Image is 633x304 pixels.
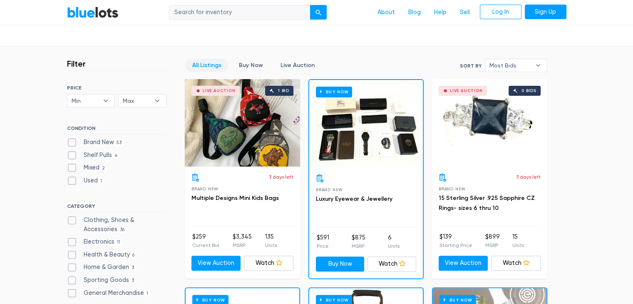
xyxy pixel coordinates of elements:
h6: CONDITION [67,125,166,135]
label: Clothing, Shoes & Accessories [67,216,166,234]
b: ▾ [97,95,114,107]
span: 3 [129,265,137,272]
div: 1 bid [278,89,289,93]
a: Buy Now [309,80,423,167]
li: $899 [485,232,499,249]
a: Watch [367,257,416,272]
div: 0 bids [521,89,536,93]
p: Starting Price [439,242,472,249]
h6: CATEGORY [67,203,166,212]
span: 1 [98,178,105,184]
a: Sell [453,5,477,20]
a: Buy Now [316,257,365,272]
a: Live Auction 1 bid [185,79,300,167]
a: BlueLots [67,6,119,18]
a: Live Auction [273,59,322,72]
li: 135 [265,232,277,249]
a: All Listings [185,59,228,72]
a: Luxury Eyewear & Jewellery [316,195,392,202]
a: Watch [491,256,541,271]
span: 4 [112,152,121,159]
p: Units [388,242,400,250]
a: Blog [402,5,427,20]
label: Used [67,176,105,185]
p: 3 days left [516,173,541,181]
label: General Merchandise [67,289,151,298]
span: Most Bids [489,59,531,72]
a: Multiple Designs Mini Kids Bags [191,194,279,202]
label: Shelf Pulls [67,151,121,160]
span: Brand New [191,187,218,191]
label: Health & Beauty [67,250,137,259]
a: View Auction [191,256,241,271]
a: View Auction [439,256,488,271]
li: 6 [388,233,400,250]
span: 6 [130,252,137,259]
p: MSRP [485,242,499,249]
input: Search for inventory [169,5,310,20]
p: 3 days left [269,173,293,181]
p: Current Bid [192,242,219,249]
b: ▾ [529,59,547,72]
label: Sort By [460,62,482,70]
li: $259 [192,232,219,249]
span: Min [72,95,99,107]
li: 15 [512,232,524,249]
li: $139 [439,232,472,249]
h6: Buy Now [316,87,352,97]
div: Live Auction [450,89,483,93]
span: Brand New [439,187,466,191]
p: MSRP [233,242,252,249]
label: Sporting Goods [67,276,137,285]
span: 53 [114,140,124,146]
li: $875 [352,233,365,250]
label: Electronics [67,237,123,247]
p: Price [317,242,329,250]
li: $3,345 [233,232,252,249]
a: Live Auction 0 bids [432,79,547,167]
a: Watch [244,256,293,271]
b: ▾ [149,95,166,107]
a: Sign Up [525,5,566,20]
a: Log In [480,5,521,20]
h3: Filter [67,59,86,69]
a: About [371,5,402,20]
a: 15 Sterling Silver .925 Sapphire CZ Rings- sizes 6 thru 10 [439,194,535,212]
h6: PRICE [67,85,166,91]
span: 3 [129,277,137,284]
a: Help [427,5,453,20]
span: 1 [144,290,151,297]
span: 11 [114,239,123,246]
span: Max [123,95,150,107]
label: Brand New [67,138,124,147]
span: Brand New [316,187,343,192]
span: 2 [99,165,108,172]
li: $591 [317,233,329,250]
div: Live Auction [203,89,236,93]
p: Units [265,242,277,249]
p: Units [512,242,524,249]
a: Buy Now [232,59,270,72]
p: MSRP [352,242,365,250]
label: Mixed [67,163,108,172]
label: Home & Garden [67,263,137,272]
span: 36 [117,227,127,233]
